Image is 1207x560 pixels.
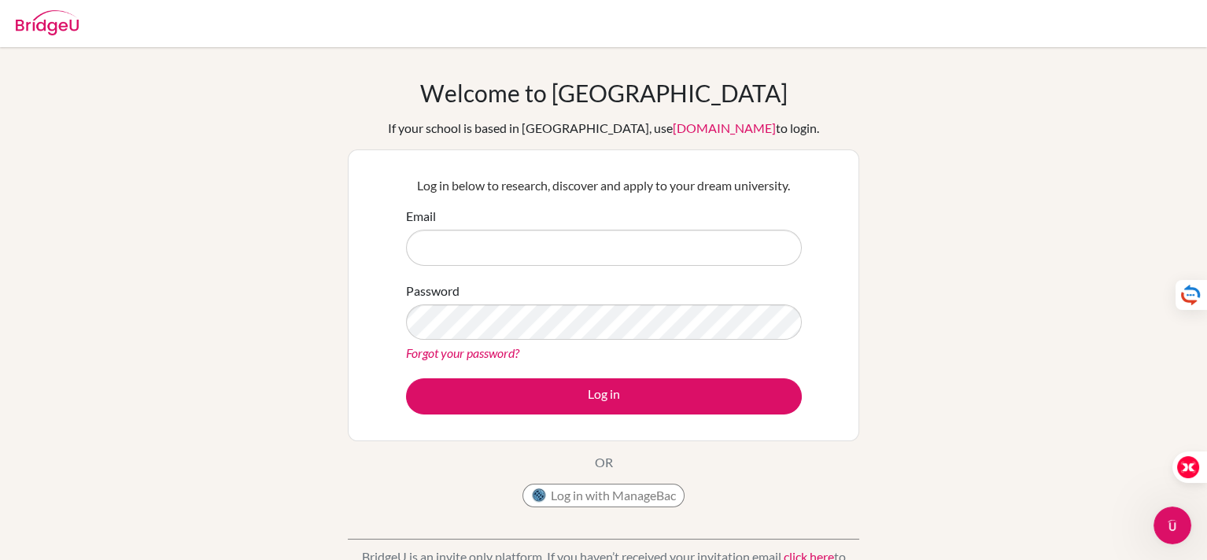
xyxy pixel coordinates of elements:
[595,453,613,472] p: OR
[522,484,685,507] button: Log in with ManageBac
[16,10,79,35] img: Bridge-U
[673,120,776,135] a: [DOMAIN_NAME]
[1153,507,1191,544] iframe: Intercom live chat
[406,345,519,360] a: Forgot your password?
[406,282,460,300] label: Password
[420,79,788,107] h1: Welcome to [GEOGRAPHIC_DATA]
[406,378,802,414] button: Log in
[388,119,819,138] div: If your school is based in [GEOGRAPHIC_DATA], use to login.
[406,207,436,226] label: Email
[406,176,802,195] p: Log in below to research, discover and apply to your dream university.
